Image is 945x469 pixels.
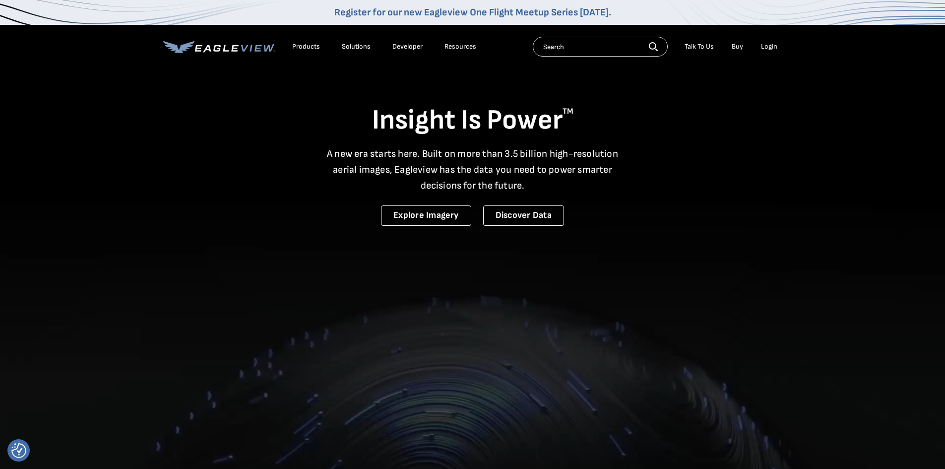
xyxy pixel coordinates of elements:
[11,443,26,458] button: Consent Preferences
[563,107,573,116] sup: TM
[761,42,777,51] div: Login
[321,146,625,194] p: A new era starts here. Built on more than 3.5 billion high-resolution aerial images, Eagleview ha...
[732,42,743,51] a: Buy
[444,42,476,51] div: Resources
[292,42,320,51] div: Products
[533,37,668,57] input: Search
[392,42,423,51] a: Developer
[483,205,564,226] a: Discover Data
[342,42,371,51] div: Solutions
[685,42,714,51] div: Talk To Us
[381,205,471,226] a: Explore Imagery
[11,443,26,458] img: Revisit consent button
[334,6,611,18] a: Register for our new Eagleview One Flight Meetup Series [DATE].
[163,103,782,138] h1: Insight Is Power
